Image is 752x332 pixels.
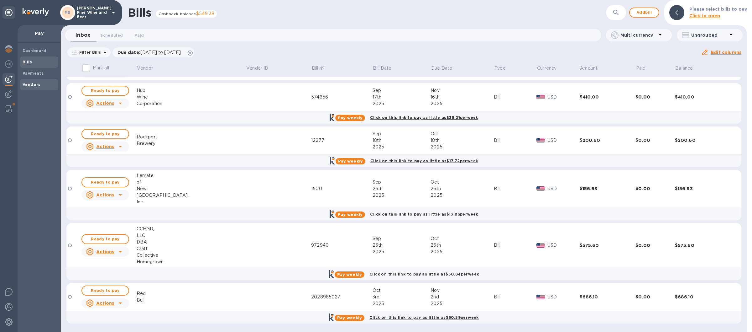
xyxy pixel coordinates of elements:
p: Currency [537,65,556,72]
button: Ready to pay [81,234,129,244]
span: Type [494,65,514,72]
div: 26th [431,242,494,249]
p: Mark all [93,65,109,71]
p: Bill № [312,65,325,72]
div: Oct [373,287,431,294]
button: Ready to pay [81,129,129,139]
b: Dashboard [23,48,46,53]
span: $549.38 [196,11,215,16]
p: Filter Bills [77,50,101,55]
p: USD [547,185,580,192]
b: Please select bills to pay [689,7,747,12]
span: Ready to pay [87,235,123,243]
img: USD [536,243,545,248]
div: Rockport [137,134,246,140]
div: Homegrown [137,259,246,265]
div: Nov [431,287,494,294]
div: $410.00 [675,94,731,100]
span: Ready to pay [87,87,123,94]
div: Corporation [137,100,246,107]
div: 2025 [373,300,431,307]
span: Bill Date [373,65,399,72]
div: $410.00 [580,94,636,100]
img: USD [536,186,545,191]
div: Unpin categories [3,6,15,19]
div: $686.10 [580,294,636,300]
span: Paid [636,65,654,72]
div: $0.00 [635,294,675,300]
div: Bill [494,94,536,100]
img: Foreign exchange [5,60,13,68]
div: $575.60 [675,242,731,249]
span: Vendor [137,65,161,72]
b: Pay weekly [337,315,362,320]
div: Bill [494,242,536,249]
b: Pay weekly [338,212,363,217]
u: Edit columns [711,50,741,55]
button: Ready to pay [81,286,129,296]
div: Due date:[DATE] to [DATE] [112,47,195,57]
p: Multi currency [620,32,656,38]
div: Red [137,290,246,297]
b: MB [65,10,71,15]
b: Click on this link to pay as little as $17.72 per week [370,158,478,163]
p: USD [547,137,580,144]
span: Ready to pay [87,130,123,138]
div: 18th [431,137,494,144]
p: Due Date [431,65,452,72]
div: Oct [431,131,494,137]
u: Actions [96,301,114,306]
div: 16th [431,94,494,100]
span: [DATE] to [DATE] [140,50,181,55]
div: Oct [431,235,494,242]
div: 2025 [431,249,494,255]
span: Bill № [312,65,333,72]
div: 12277 [311,137,373,144]
div: Bill [494,294,536,300]
div: 1500 [311,185,373,192]
p: Type [494,65,506,72]
div: $575.60 [580,242,636,249]
div: 17th [373,94,431,100]
b: Click on this link to pay as little as $36.21 per week [370,115,478,120]
div: $686.10 [675,294,731,300]
div: Hub [137,87,246,94]
div: $0.00 [635,94,675,100]
b: Pay weekly [338,115,363,120]
div: $200.60 [675,137,731,143]
span: Ready to pay [87,287,123,294]
b: Pay weekly [337,272,362,277]
p: Paid [636,65,646,72]
div: Sep [373,87,431,94]
div: DBA [137,239,246,245]
div: 26th [373,242,431,249]
div: $0.00 [635,242,675,249]
span: Paid [134,32,144,39]
div: $200.60 [580,137,636,143]
div: LLC [137,232,246,239]
div: 574656 [311,94,373,100]
p: [PERSON_NAME] Fine Wine and Beer [77,6,108,19]
div: Oct [431,179,494,185]
div: 26th [373,185,431,192]
p: Vendor [137,65,153,72]
div: Sep [373,179,431,185]
img: USD [536,295,545,299]
span: Balance [675,65,701,72]
span: Amount [580,65,606,72]
div: 972940 [311,242,373,249]
div: Wine [137,94,246,100]
button: Ready to pay [81,86,129,96]
div: Bull [137,297,246,303]
div: 2025 [431,144,494,150]
div: 2025 [373,144,431,150]
span: Inbox [76,31,90,40]
div: Sep [373,235,431,242]
button: Ready to pay [81,177,129,187]
div: Craft [137,245,246,252]
div: 2025 [431,192,494,199]
div: Lemate [137,172,246,179]
button: Addbill [629,8,659,18]
div: 2025 [373,249,431,255]
div: 18th [373,137,431,144]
